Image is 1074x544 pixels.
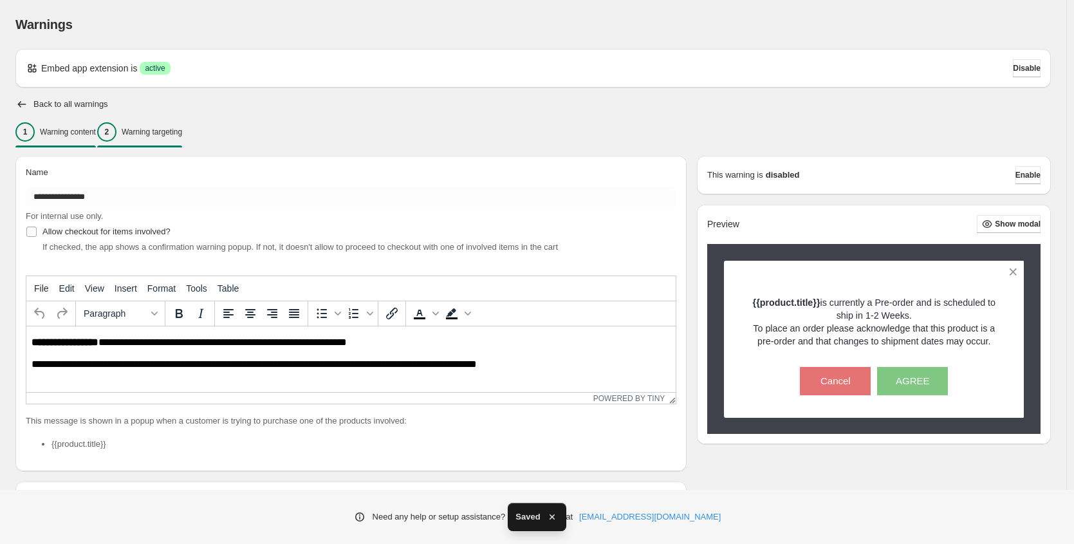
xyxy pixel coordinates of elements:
[42,242,558,252] span: If checked, the app shows a confirmation warning popup. If not, it doesn't allow to proceed to ch...
[311,303,343,324] div: Bullet list
[42,227,171,236] span: Allow checkout for items involved?
[665,393,676,404] div: Resize
[343,303,375,324] div: Numbered list
[766,169,800,182] strong: disabled
[41,62,137,75] p: Embed app extension is
[147,283,176,294] span: Format
[26,167,48,177] span: Name
[800,367,871,395] button: Cancel
[34,283,49,294] span: File
[409,303,441,324] div: Text color
[261,303,283,324] button: Align right
[995,219,1041,229] span: Show modal
[190,303,212,324] button: Italic
[283,303,305,324] button: Justify
[977,215,1041,233] button: Show modal
[79,303,162,324] button: Formats
[877,367,948,395] button: AGREE
[1013,59,1041,77] button: Disable
[746,296,1002,322] p: is currently a Pre-order and is scheduled to ship in 1-2 Weeks.
[97,122,116,142] div: 2
[753,297,820,308] strong: {{product.title}}
[1015,170,1041,180] span: Enable
[218,283,239,294] span: Table
[59,283,75,294] span: Edit
[51,303,73,324] button: Redo
[218,303,239,324] button: Align left
[15,17,73,32] span: Warnings
[441,303,473,324] div: Background color
[40,127,96,137] p: Warning content
[33,99,108,109] h2: Back to all warnings
[51,438,676,451] li: {{product.title}}
[381,303,403,324] button: Insert/edit link
[515,511,540,523] span: Saved
[593,394,665,403] a: Powered by Tiny
[26,415,676,427] p: This message is shown in a popup when a customer is trying to purchase one of the products involved:
[707,219,739,230] h2: Preview
[85,283,104,294] span: View
[26,211,103,221] span: For internal use only.
[84,308,147,319] span: Paragraph
[239,303,261,324] button: Align center
[122,127,182,137] p: Warning targeting
[168,303,190,324] button: Bold
[1013,63,1041,73] span: Disable
[97,118,182,145] button: 2Warning targeting
[707,169,763,182] p: This warning is
[746,322,1002,348] p: To place an order please acknowledge that this product is a pre-order and that changes to shipmen...
[145,63,165,73] span: active
[15,118,96,145] button: 1Warning content
[186,283,207,294] span: Tools
[15,122,35,142] div: 1
[1015,166,1041,184] button: Enable
[29,303,51,324] button: Undo
[26,326,676,392] iframe: Rich Text Area
[115,283,137,294] span: Insert
[579,511,721,523] a: [EMAIL_ADDRESS][DOMAIN_NAME]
